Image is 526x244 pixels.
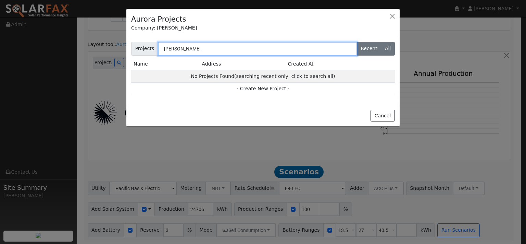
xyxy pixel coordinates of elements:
td: Address [199,58,285,70]
td: Created At [285,58,394,70]
div: Company: [PERSON_NAME] [131,24,395,32]
span: (searching recent only, click to search all) [234,73,335,79]
td: No Projects Found [131,70,395,82]
td: - Create New Project - [131,83,395,95]
h4: Aurora Projects [131,14,186,25]
td: Name [131,58,199,70]
button: Cancel [371,110,395,121]
span: Projects [131,42,158,56]
label: All [381,42,395,56]
label: Recent [357,42,381,56]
